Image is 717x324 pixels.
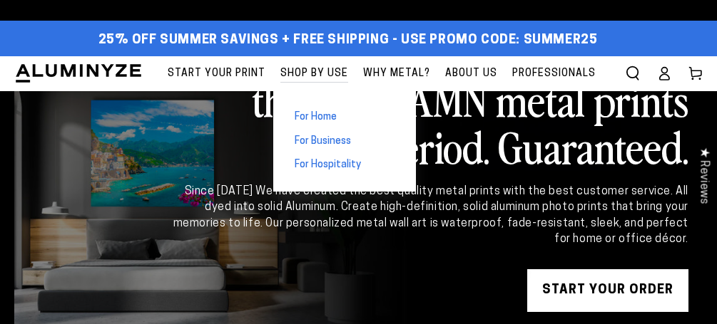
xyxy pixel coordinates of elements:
[356,56,437,91] a: Why Metal?
[438,56,504,91] a: About Us
[98,33,598,48] span: 25% off Summer Savings + Free Shipping - Use Promo Code: SUMMER25
[168,65,265,83] span: Start Your Print
[445,65,497,83] span: About Us
[171,184,688,248] div: Since [DATE] We have created the best quality metal prints with the best customer service. All dy...
[505,56,603,91] a: Professionals
[280,65,348,83] span: Shop By Use
[295,135,351,149] span: For Business
[512,65,596,83] span: Professionals
[617,58,649,89] summary: Search our site
[273,153,416,177] a: For Hospitality
[273,130,416,154] a: For Business
[273,56,355,91] a: Shop By Use
[171,75,688,169] h2: the best DAMN metal prints Period. Guaranteed.
[690,136,717,215] div: Click to open Judge.me floating reviews tab
[273,105,416,130] a: For Home
[161,56,273,91] a: Start Your Print
[527,269,688,312] a: START YOUR Order
[295,158,361,172] span: For Hospitality
[363,65,430,83] span: Why Metal?
[295,110,337,125] span: For Home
